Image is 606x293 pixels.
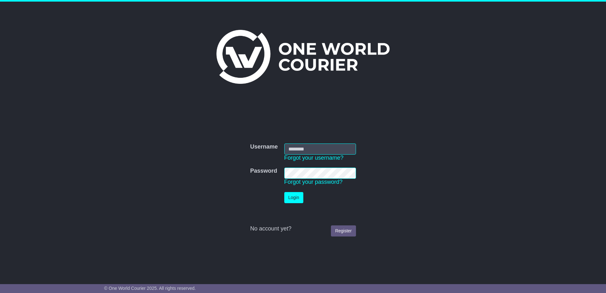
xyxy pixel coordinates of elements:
img: One World [216,30,390,84]
button: Login [284,192,303,203]
label: Username [250,143,278,150]
label: Password [250,168,277,175]
a: Forgot your password? [284,179,343,185]
div: No account yet? [250,225,356,232]
span: © One World Courier 2025. All rights reserved. [104,286,196,291]
a: Forgot your username? [284,155,344,161]
a: Register [331,225,356,236]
